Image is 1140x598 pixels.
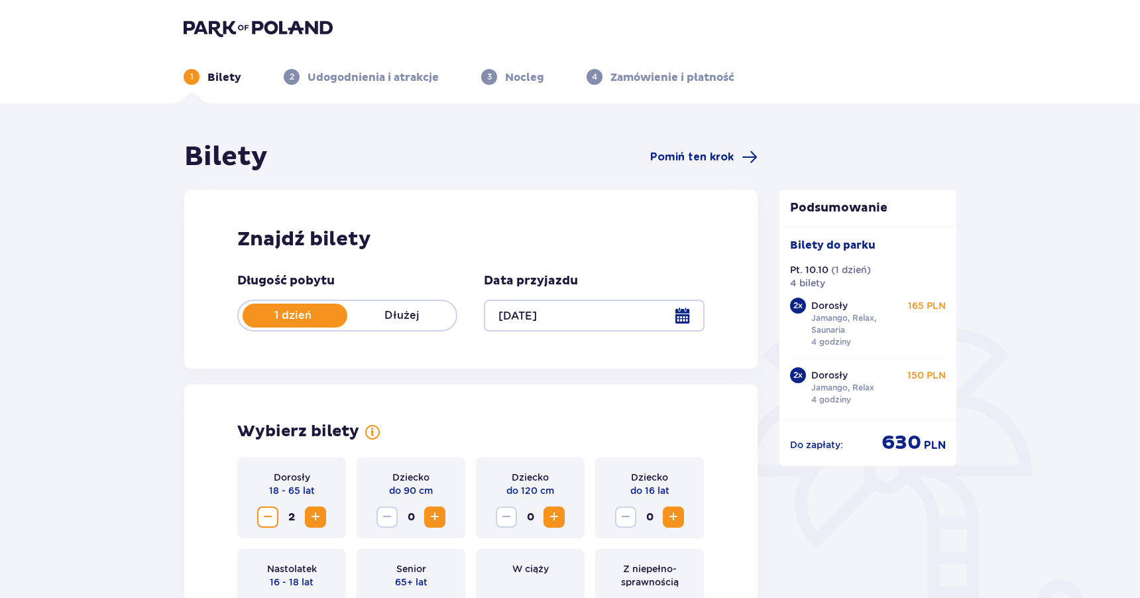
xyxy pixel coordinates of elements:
span: 2 [281,507,302,528]
div: 4Zamówienie i płatność [587,69,734,85]
p: Do zapłaty : [790,438,843,451]
span: 630 [882,430,921,455]
button: Zwiększ [663,507,684,528]
p: 4 godziny [811,336,851,348]
div: 2 x [790,298,806,314]
p: Dziecko [512,471,549,484]
h2: Znajdź bilety [237,227,705,252]
p: Bilety [207,70,241,85]
p: 1 dzień [239,308,347,323]
p: do 16 lat [630,484,669,497]
span: PLN [924,438,946,453]
span: Pomiń ten krok [650,150,734,164]
span: 0 [400,507,422,528]
button: Zwiększ [305,507,326,528]
p: Nastolatek [267,562,317,575]
p: Podsumowanie [779,200,957,216]
p: Data przyjazdu [484,273,578,289]
button: Zmniejsz [257,507,278,528]
p: 16 - 18 lat [270,575,313,589]
p: Dziecko [392,471,429,484]
p: 4 godziny [811,394,851,406]
div: 2Udogodnienia i atrakcje [284,69,439,85]
p: Jamango, Relax [811,382,874,394]
p: Udogodnienia i atrakcje [308,70,439,85]
p: W ciąży [512,562,549,575]
p: Z niepełno­sprawnością [606,562,693,589]
p: Zamówienie i płatność [610,70,734,85]
p: Pt. 10.10 [790,263,828,276]
img: Park of Poland logo [184,19,333,37]
p: 150 PLN [907,369,946,382]
p: Senior [396,562,426,575]
button: Zmniejsz [376,507,398,528]
button: Zmniejsz [496,507,517,528]
p: Jamango, Relax, Saunaria [811,312,903,336]
p: 65+ lat [395,575,427,589]
button: Zwiększ [543,507,565,528]
a: Pomiń ten krok [650,149,758,165]
p: 2 [290,71,294,83]
p: Bilety do parku [790,238,876,253]
p: 4 bilety [790,276,825,290]
p: do 120 cm [506,484,554,497]
p: Dziecko [631,471,668,484]
span: 0 [520,507,541,528]
p: 18 - 65 lat [269,484,315,497]
button: Zwiększ [424,507,445,528]
p: Długość pobytu [237,273,335,289]
h2: Wybierz bilety [237,422,359,442]
p: Nocleg [505,70,544,85]
p: 4 [592,71,597,83]
div: 1Bilety [184,69,241,85]
p: Dorosły [274,471,310,484]
p: Dłużej [347,308,456,323]
p: 3 [487,71,492,83]
p: Dorosły [811,369,848,382]
button: Zmniejsz [615,507,636,528]
p: Dorosły [811,299,848,312]
h1: Bilety [184,141,268,174]
div: 2 x [790,367,806,383]
p: 165 PLN [908,299,946,312]
p: do 90 cm [389,484,433,497]
p: 1 [190,71,194,83]
p: ( 1 dzień ) [831,263,871,276]
div: 3Nocleg [481,69,544,85]
span: 0 [639,507,660,528]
